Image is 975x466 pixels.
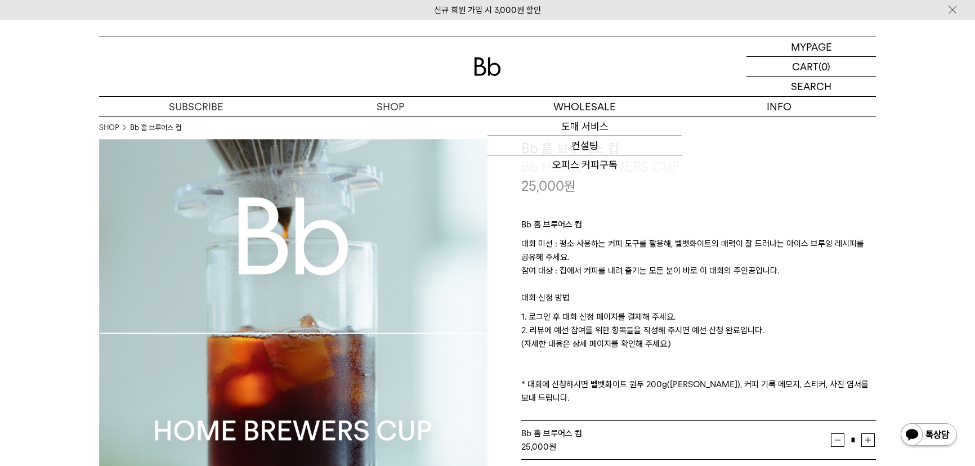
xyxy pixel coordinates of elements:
[746,57,876,77] a: CART (0)
[521,139,876,158] h3: Bb 홈 브루어스 컵
[521,428,582,438] span: Bb 홈 브루어스 컵
[900,422,958,449] img: 카카오톡 채널 1:1 채팅 버튼
[99,122,119,133] a: SHOP
[434,5,541,15] a: 신규 회원 가입 시 3,000원 할인
[831,433,844,447] button: 감소
[819,57,830,76] p: (0)
[861,433,875,447] button: 증가
[487,136,682,155] a: 컨설팅
[474,57,501,76] img: 로고
[791,37,832,56] p: MYPAGE
[130,122,181,133] li: Bb 홈 브루어스 컵
[521,177,576,196] p: 25,000
[521,158,876,177] p: Bb HOME BREWERS CUP
[521,442,549,452] strong: 25,000
[487,97,682,116] p: WHOLESALE
[746,37,876,57] a: MYPAGE
[293,97,487,116] a: SHOP
[521,291,876,310] p: 대회 신청 방법
[564,178,576,194] span: 원
[487,117,682,136] a: 도매 서비스
[791,77,831,96] p: SEARCH
[521,218,876,237] p: Bb 홈 브루어스 컵
[99,97,293,116] a: SUBSCRIBE
[521,310,876,405] p: 1. 로그인 후 대회 신청 페이지를 결제해 주세요. 2. 리뷰에 예선 참여를 위한 항목들을 작성해 주시면 예선 신청 완료입니다. (자세한 내용은 상세 페이지를 확인해 주세요....
[521,237,876,291] p: 대회 미션 : 평소 사용하는 커피 도구를 활용해, 벨벳화이트의 매력이 잘 드러나는 아이스 브루잉 레시피를 공유해 주세요. 참여 대상 : 집에서 커피를 내려 즐기는 모든 분이 ...
[792,57,819,76] p: CART
[487,155,682,174] a: 오피스 커피구독
[682,97,876,116] p: INFO
[521,440,831,454] div: 원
